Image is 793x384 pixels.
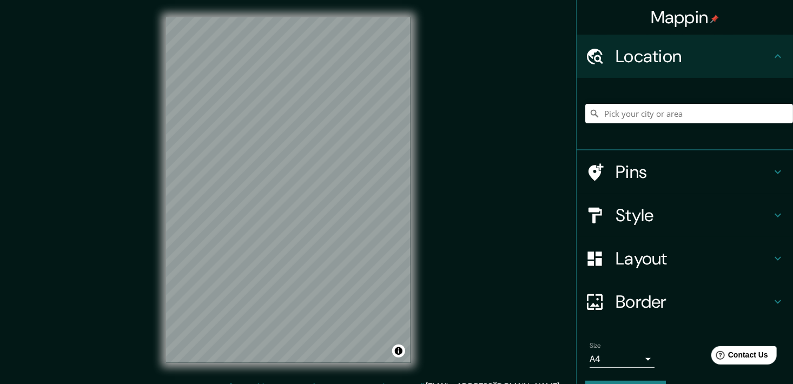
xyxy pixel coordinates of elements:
h4: Style [616,204,771,226]
iframe: Help widget launcher [697,342,781,372]
canvas: Map [166,17,411,363]
div: Location [577,35,793,78]
div: Style [577,194,793,237]
h4: Border [616,291,771,313]
h4: Location [616,45,771,67]
h4: Layout [616,248,771,269]
div: Pins [577,150,793,194]
div: Layout [577,237,793,280]
div: A4 [590,350,655,368]
input: Pick your city or area [585,104,793,123]
button: Toggle attribution [392,345,405,357]
label: Size [590,341,601,350]
img: pin-icon.png [710,15,719,23]
h4: Pins [616,161,771,183]
div: Border [577,280,793,323]
h4: Mappin [651,6,719,28]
